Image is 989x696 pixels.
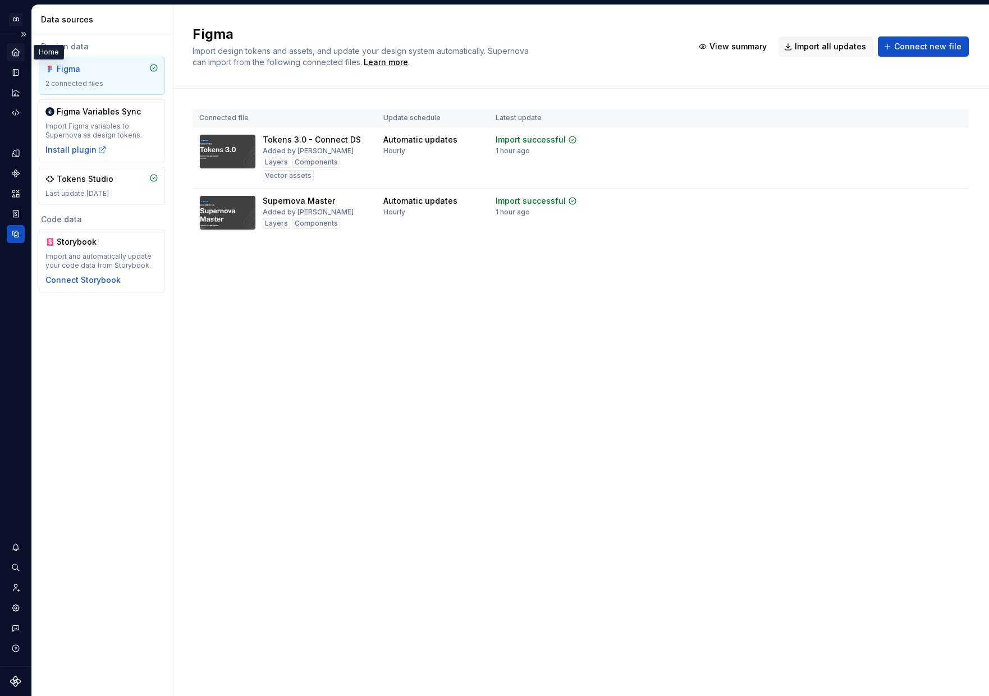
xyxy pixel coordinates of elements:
div: 1 hour ago [496,208,530,217]
a: Settings [7,599,25,617]
a: Analytics [7,84,25,102]
th: Latest update [489,109,606,127]
a: Design tokens [7,144,25,162]
div: Components [292,157,340,168]
div: Import successful [496,195,566,207]
span: View summary [709,41,767,52]
th: Connected file [193,109,377,127]
a: Invite team [7,579,25,597]
div: Import successful [496,134,566,145]
a: Documentation [7,63,25,81]
a: Components [7,164,25,182]
svg: Supernova Logo [10,676,21,687]
div: Hourly [383,208,405,217]
div: Figma [57,63,111,75]
span: Import design tokens and assets, and update your design system automatically. Supernova can impor... [193,46,531,67]
div: 2 connected files [45,79,158,88]
div: Supernova Master [263,195,335,207]
div: Hourly [383,146,405,155]
div: Tokens 3.0 - Connect DS [263,134,361,145]
div: Components [292,218,340,229]
span: Connect new file [894,41,961,52]
a: Home [7,43,25,61]
div: Data sources [41,14,167,25]
a: Storybook stories [7,205,25,223]
div: Layers [263,157,290,168]
div: Code data [39,214,165,225]
a: Learn more [364,57,408,68]
span: Import all updates [795,41,866,52]
div: Automatic updates [383,134,457,145]
div: Tokens Studio [57,173,113,185]
a: Figma Variables SyncImport Figma variables to Supernova as design tokens.Install plugin [39,99,165,162]
a: Assets [7,185,25,203]
button: Contact support [7,619,25,637]
div: Import and automatically update your code data from Storybook. [45,252,158,270]
th: Update schedule [377,109,489,127]
button: Install plugin [45,144,107,155]
button: CD [2,7,29,31]
div: Vector assets [263,170,314,181]
div: Storybook [57,236,111,248]
span: . [362,58,410,67]
div: Automatic updates [383,195,457,207]
div: Added by [PERSON_NAME] [263,146,354,155]
button: Connect Storybook [45,274,121,286]
div: Design data [39,41,165,52]
h2: Figma [193,25,680,43]
button: Connect new file [878,36,969,57]
div: Figma Variables Sync [57,106,141,117]
div: Last update [DATE] [45,189,158,198]
a: Figma2 connected files [39,57,165,95]
a: Tokens StudioLast update [DATE] [39,167,165,205]
div: Import Figma variables to Supernova as design tokens. [45,122,158,140]
button: Import all updates [779,36,873,57]
a: StorybookImport and automatically update your code data from Storybook.Connect Storybook [39,230,165,292]
a: Data sources [7,225,25,243]
button: Notifications [7,538,25,556]
button: Expand sidebar [16,26,31,42]
div: CD [9,13,22,26]
div: Home [34,45,64,59]
div: Added by [PERSON_NAME] [263,208,354,217]
a: Code automation [7,104,25,122]
button: Search ⌘K [7,558,25,576]
div: Layers [263,218,290,229]
button: View summary [693,36,774,57]
div: 1 hour ago [496,146,530,155]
